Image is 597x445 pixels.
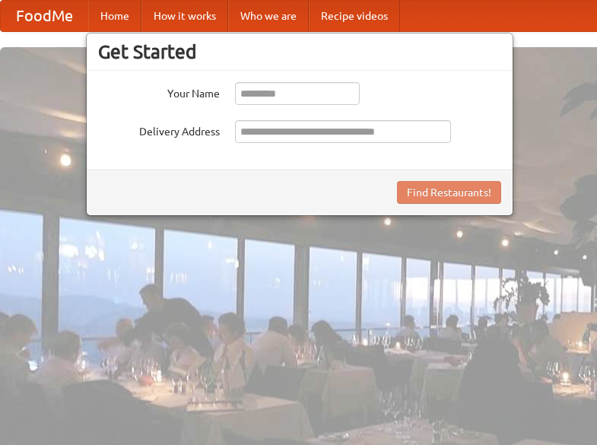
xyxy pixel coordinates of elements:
[1,1,88,31] a: FoodMe
[98,40,501,63] h3: Get Started
[98,120,220,139] label: Delivery Address
[141,1,228,31] a: How it works
[397,181,501,204] button: Find Restaurants!
[228,1,309,31] a: Who we are
[98,82,220,101] label: Your Name
[88,1,141,31] a: Home
[309,1,400,31] a: Recipe videos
